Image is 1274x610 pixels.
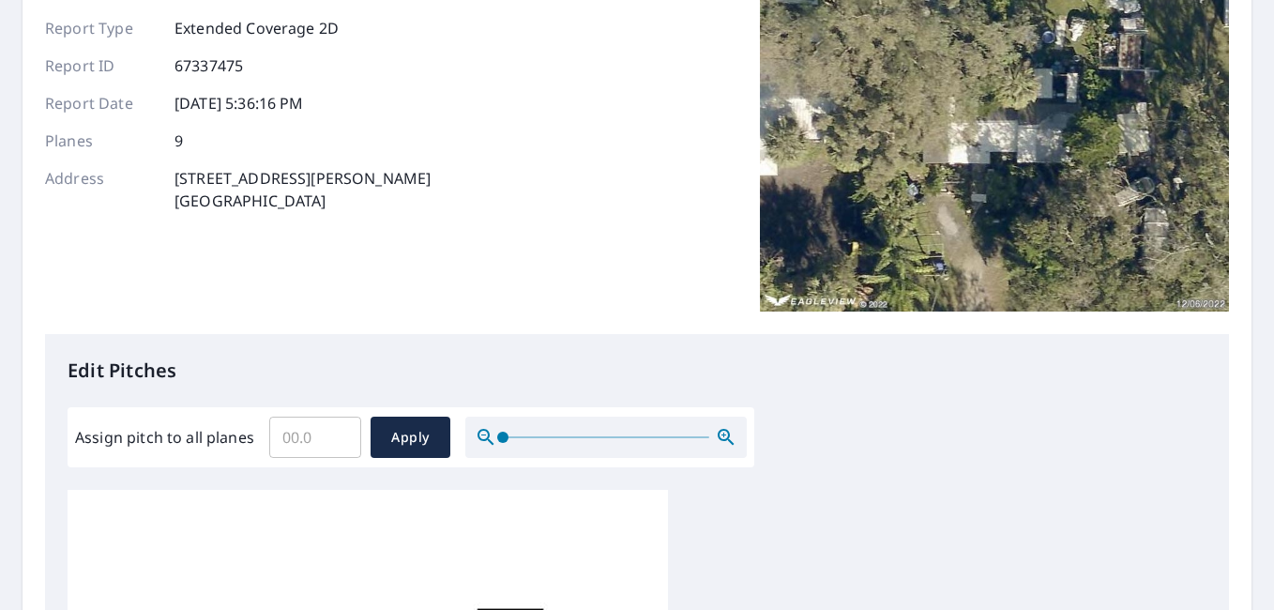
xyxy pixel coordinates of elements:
[386,426,435,450] span: Apply
[174,54,243,77] p: 67337475
[174,92,304,114] p: [DATE] 5:36:16 PM
[45,130,158,152] p: Planes
[174,130,183,152] p: 9
[45,92,158,114] p: Report Date
[174,167,431,212] p: [STREET_ADDRESS][PERSON_NAME] [GEOGRAPHIC_DATA]
[45,167,158,212] p: Address
[45,54,158,77] p: Report ID
[269,411,361,464] input: 00.0
[68,357,1206,385] p: Edit Pitches
[174,17,339,39] p: Extended Coverage 2D
[75,426,254,449] label: Assign pitch to all planes
[45,17,158,39] p: Report Type
[371,417,450,458] button: Apply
